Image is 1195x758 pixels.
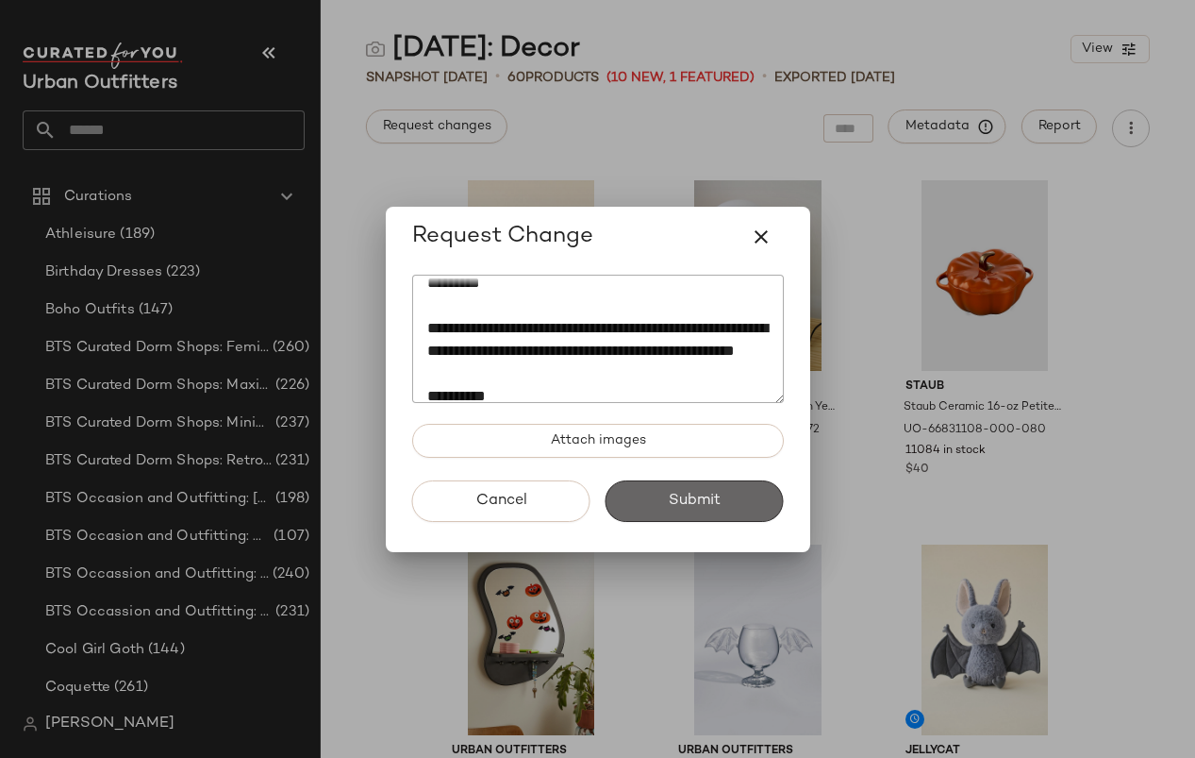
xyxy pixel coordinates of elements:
[412,424,784,458] button: Attach images
[412,222,593,252] span: Request Change
[412,480,590,522] button: Cancel
[474,492,526,510] span: Cancel
[606,480,784,522] button: Submit
[668,492,721,510] span: Submit
[549,433,645,448] span: Attach images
